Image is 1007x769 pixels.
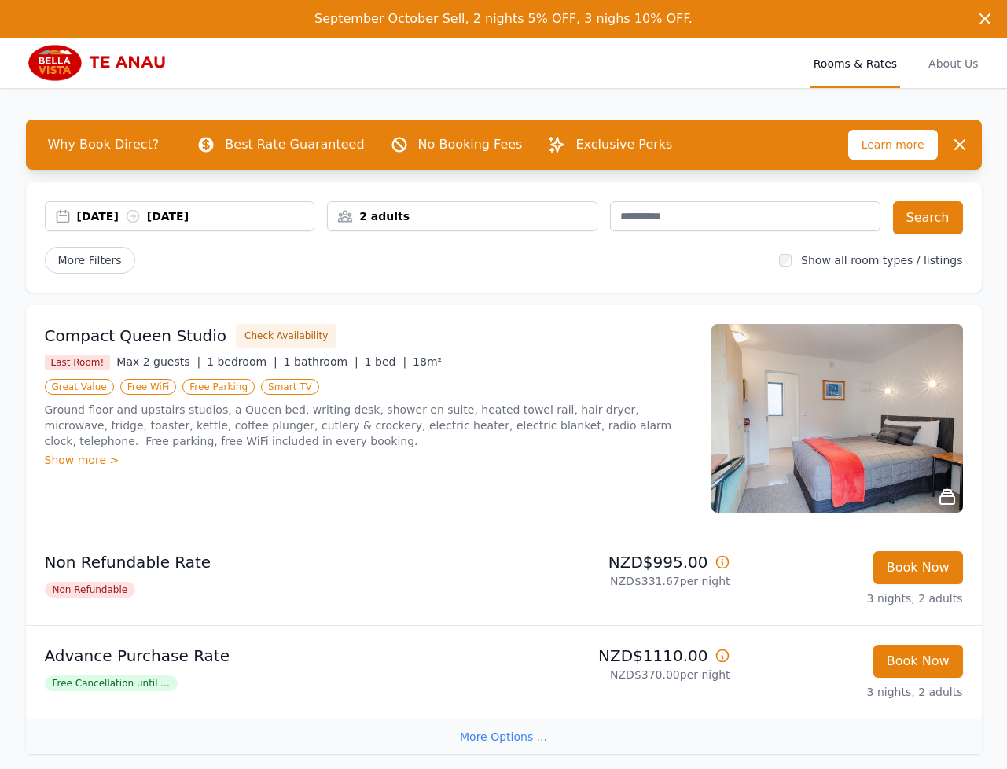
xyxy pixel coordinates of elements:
[45,325,227,347] h3: Compact Queen Studio
[510,645,730,667] p: NZD$1110.00
[45,379,114,395] span: Great Value
[848,130,938,160] span: Learn more
[810,38,900,88] a: Rooms & Rates
[801,254,962,267] label: Show all room types / listings
[45,452,693,468] div: Show more >
[35,129,172,160] span: Why Book Direct?
[120,379,177,395] span: Free WiFi
[893,201,963,234] button: Search
[182,379,255,395] span: Free Parking
[365,355,406,368] span: 1 bed |
[236,324,336,348] button: Check Availability
[510,667,730,683] p: NZD$370.00 per night
[45,355,111,370] span: Last Room!
[45,675,178,691] span: Free Cancellation until ...
[45,551,498,573] p: Non Refundable Rate
[26,44,177,82] img: Bella Vista Te Anau
[261,379,319,395] span: Smart TV
[116,355,200,368] span: Max 2 guests |
[284,355,358,368] span: 1 bathroom |
[743,684,963,700] p: 3 nights, 2 adults
[743,591,963,606] p: 3 nights, 2 adults
[45,582,136,598] span: Non Refundable
[418,135,523,154] p: No Booking Fees
[510,551,730,573] p: NZD$995.00
[575,135,672,154] p: Exclusive Perks
[510,573,730,589] p: NZD$331.67 per night
[45,247,135,274] span: More Filters
[45,645,498,667] p: Advance Purchase Rate
[328,208,597,224] div: 2 adults
[314,11,693,26] span: September October Sell, 2 nights 5% OFF, 3 nighs 10% OFF.
[207,355,277,368] span: 1 bedroom |
[26,719,982,754] div: More Options ...
[45,402,693,449] p: Ground floor and upstairs studios, a Queen bed, writing desk, shower en suite, heated towel rail,...
[925,38,981,88] a: About Us
[225,135,364,154] p: Best Rate Guaranteed
[413,355,442,368] span: 18m²
[873,551,963,584] button: Book Now
[873,645,963,678] button: Book Now
[77,208,314,224] div: [DATE] [DATE]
